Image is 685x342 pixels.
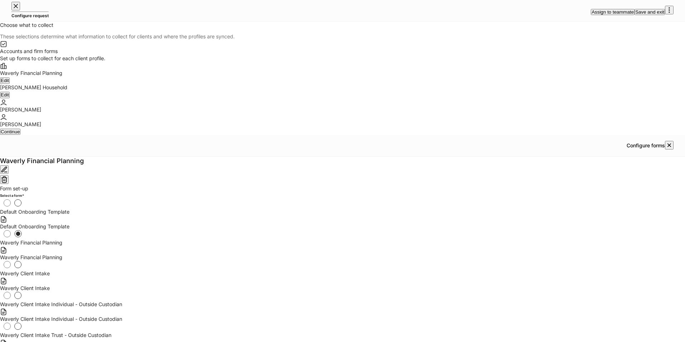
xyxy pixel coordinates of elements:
div: Continue [1,129,20,134]
div: Edit [1,92,9,97]
div: Save and exit [635,10,664,14]
h5: Configure forms [627,142,665,149]
div: Edit [1,78,9,83]
div: Assign to teammate [591,10,634,14]
h5: Configure request [11,12,49,19]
